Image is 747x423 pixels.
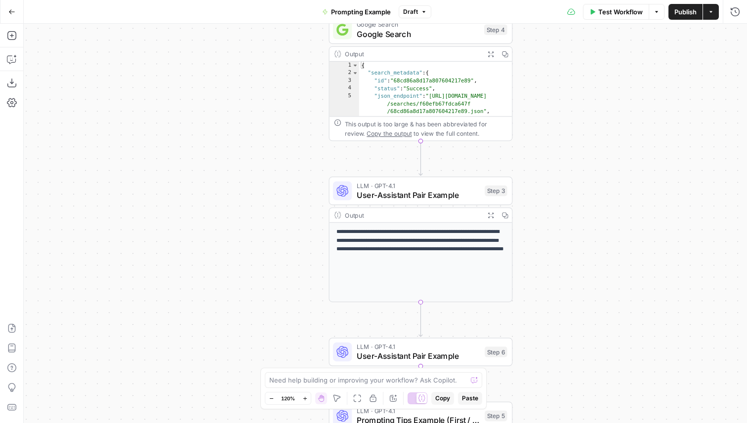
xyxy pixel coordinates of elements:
[583,4,649,20] button: Test Workflow
[330,77,359,85] div: 3
[330,85,359,93] div: 4
[357,28,479,40] span: Google Search
[329,15,513,141] div: Google SearchGoogle SearchStep 4Output{ "search_metadata":{ "id":"68cd86a8d17a807604217e89", "sta...
[367,130,412,137] span: Copy the output
[485,186,507,196] div: Step 3
[357,342,480,351] span: LLM · GPT-4.1
[399,5,431,18] button: Draft
[281,394,295,402] span: 120%
[330,92,359,115] div: 5
[403,7,418,16] span: Draft
[352,62,358,70] span: Toggle code folding, rows 1 through 258
[484,24,507,35] div: Step 4
[419,302,422,337] g: Edge from step_3 to step_6
[329,338,513,366] div: LLM · GPT-4.1User-Assistant Pair ExampleStep 6
[330,70,359,77] div: 2
[357,350,480,362] span: User-Assistant Pair Example
[485,411,507,422] div: Step 5
[357,406,480,415] span: LLM · GPT-4.1
[357,189,480,201] span: User-Assistant Pair Example
[330,115,359,154] div: 6
[485,346,507,357] div: Step 6
[345,210,480,220] div: Output
[668,4,703,20] button: Publish
[345,49,480,59] div: Output
[352,70,358,77] span: Toggle code folding, rows 2 through 12
[435,394,450,403] span: Copy
[458,392,482,405] button: Paste
[357,181,480,190] span: LLM · GPT-4.1
[345,119,507,138] div: This output is too large & has been abbreviated for review. to view the full content.
[316,4,397,20] button: Prompting Example
[674,7,697,17] span: Publish
[598,7,643,17] span: Test Workflow
[331,7,391,17] span: Prompting Example
[357,20,479,29] span: Google Search
[462,394,478,403] span: Paste
[419,141,422,176] g: Edge from step_4 to step_3
[330,62,359,70] div: 1
[431,392,454,405] button: Copy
